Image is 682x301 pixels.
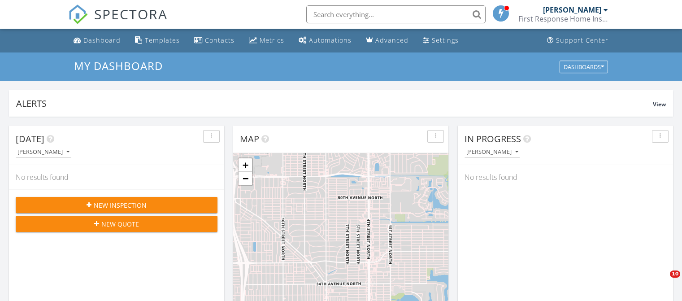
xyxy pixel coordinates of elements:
[94,4,168,23] span: SPECTORA
[239,172,252,185] a: Zoom out
[309,36,352,44] div: Automations
[458,165,673,189] div: No results found
[543,32,612,49] a: Support Center
[191,32,238,49] a: Contacts
[295,32,355,49] a: Automations (Basic)
[670,270,680,278] span: 10
[17,149,70,155] div: [PERSON_NAME]
[70,32,124,49] a: Dashboard
[239,158,252,172] a: Zoom in
[653,100,666,108] span: View
[16,146,71,158] button: [PERSON_NAME]
[564,64,604,70] div: Dashboards
[83,36,121,44] div: Dashboard
[94,201,147,210] span: New Inspection
[16,133,44,145] span: [DATE]
[9,165,224,189] div: No results found
[652,270,673,292] iframe: Intercom live chat
[432,36,459,44] div: Settings
[16,216,217,232] button: New Quote
[362,32,412,49] a: Advanced
[240,133,259,145] span: Map
[205,36,235,44] div: Contacts
[556,36,608,44] div: Support Center
[518,14,608,23] div: First Response Home Inspection of Tampa Bay LLC
[560,61,608,73] button: Dashboards
[543,5,601,14] div: [PERSON_NAME]
[74,58,163,73] span: My Dashboard
[260,36,284,44] div: Metrics
[466,149,518,155] div: [PERSON_NAME]
[16,97,653,109] div: Alerts
[131,32,183,49] a: Templates
[68,4,88,24] img: The Best Home Inspection Software - Spectora
[306,5,486,23] input: Search everything...
[145,36,180,44] div: Templates
[465,146,520,158] button: [PERSON_NAME]
[68,12,168,31] a: SPECTORA
[245,32,288,49] a: Metrics
[16,197,217,213] button: New Inspection
[419,32,462,49] a: Settings
[465,133,521,145] span: In Progress
[375,36,408,44] div: Advanced
[101,219,139,229] span: New Quote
